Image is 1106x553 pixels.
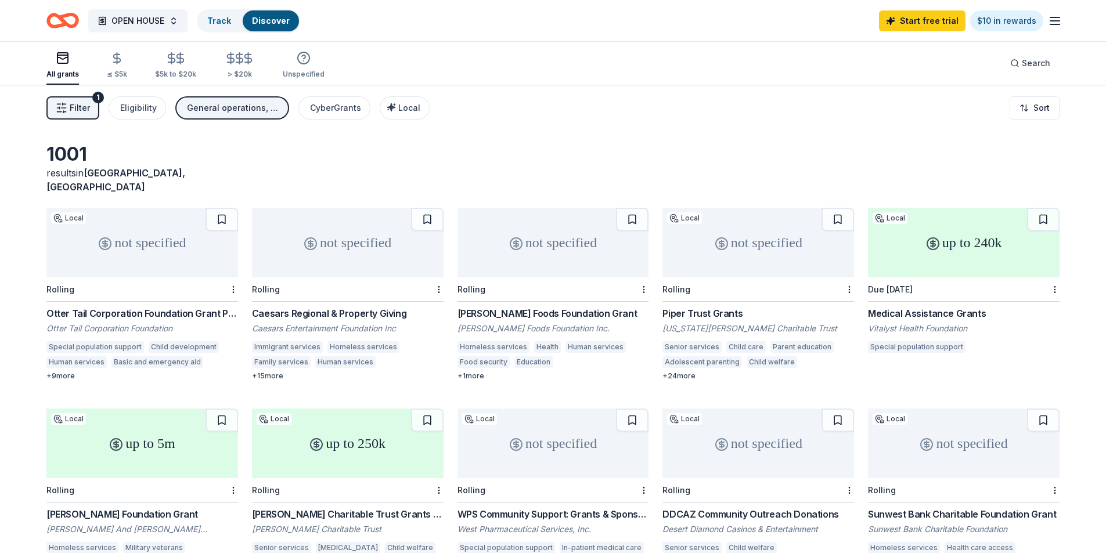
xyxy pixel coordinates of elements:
span: Filter [70,101,90,115]
div: Local [51,212,86,224]
div: Homeless services [327,341,399,353]
div: [PERSON_NAME] Foundation Grant [46,507,238,521]
button: All grants [46,46,79,85]
div: up to 5m [46,409,238,478]
div: Human services [315,356,376,368]
div: [PERSON_NAME] Charitable Trust Grants (Non-Environment Requests) [252,507,444,521]
div: Due [DATE] [868,284,913,294]
div: All grants [46,70,79,79]
button: TrackDiscover [197,9,300,32]
div: 1 [92,92,104,103]
div: Otter Tail Corporation Foundation [46,323,238,334]
div: [PERSON_NAME] Foods Foundation Grant [457,306,649,320]
div: up to 250k [252,409,444,478]
div: not specified [868,409,1060,478]
button: General operations, Fellowship, Other, Education, Projects & programming [175,96,289,120]
div: Local [667,413,702,425]
button: Search [1001,52,1060,75]
div: Sunwest Bank Charitable Foundation Grant [868,507,1060,521]
div: Vitalyst Health Foundation [868,323,1060,334]
div: Rolling [457,485,485,495]
div: up to 240k [868,208,1060,277]
a: $10 in rewards [970,10,1043,31]
a: not specifiedRollingCaesars Regional & Property GivingCaesars Entertainment Foundation IncImmigra... [252,208,444,381]
button: Filter1 [46,96,99,120]
div: Otter Tail Corporation Foundation Grant Program [46,306,238,320]
span: [GEOGRAPHIC_DATA], [GEOGRAPHIC_DATA] [46,167,185,193]
div: Rolling [868,485,896,495]
button: Sort [1010,96,1060,120]
div: Child development [149,341,219,353]
div: Local [873,413,907,425]
div: Rolling [662,485,690,495]
div: + 15 more [252,371,444,381]
div: Local [51,413,86,425]
a: not specifiedLocalRollingOtter Tail Corporation Foundation Grant ProgramOtter Tail Corporation Fo... [46,208,238,381]
div: Rolling [252,284,280,294]
a: Start free trial [879,10,966,31]
div: not specified [457,208,649,277]
div: results [46,166,238,194]
div: Food security [457,356,510,368]
div: Rolling [252,485,280,495]
div: not specified [662,409,854,478]
div: Homeless services [457,341,529,353]
div: Special population support [868,341,966,353]
div: [PERSON_NAME] And [PERSON_NAME] Foundation [46,523,238,535]
a: not specifiedRolling[PERSON_NAME] Foods Foundation Grant[PERSON_NAME] Foods Foundation Inc.Homele... [457,208,649,381]
div: + 1 more [457,371,649,381]
div: Sunwest Bank Charitable Foundation [868,523,1060,535]
div: not specified [457,409,649,478]
div: Basic and emergency aid [111,356,203,368]
div: [US_STATE][PERSON_NAME] Charitable Trust [662,323,854,334]
button: Local [380,96,430,120]
div: not specified [252,208,444,277]
div: Health [534,341,561,353]
button: OPEN HOUSE [88,9,188,32]
div: $5k to $20k [155,70,196,79]
span: Sort [1033,101,1050,115]
div: not specified [662,208,854,277]
div: [PERSON_NAME] Foods Foundation Inc. [457,323,649,334]
div: Local [667,212,702,224]
div: Education [514,356,553,368]
div: Child welfare [747,356,797,368]
div: Housing development [557,356,639,368]
div: Human services [46,356,107,368]
div: Immigrant services [252,341,323,353]
button: Unspecified [283,46,325,85]
button: ≤ $5k [107,47,127,85]
div: Human services [565,341,626,353]
button: CyberGrants [298,96,370,120]
div: + 9 more [46,371,238,381]
a: not specifiedLocalRollingPiper Trust Grants[US_STATE][PERSON_NAME] Charitable TrustSenior service... [662,208,854,381]
div: Child care [726,341,766,353]
div: Rolling [457,284,485,294]
div: Senior services [662,341,722,353]
a: Discover [252,16,290,26]
div: Rolling [46,284,74,294]
button: > $20k [224,47,255,85]
div: Medical Assistance Grants [868,306,1060,320]
div: Adolescent parenting [662,356,742,368]
div: Rolling [46,485,74,495]
div: Caesars Entertainment Foundation Inc [252,323,444,334]
div: Piper Trust Grants [662,306,854,320]
a: Home [46,7,79,34]
a: up to 240kLocalDue [DATE]Medical Assistance GrantsVitalyst Health FoundationSpecial population su... [868,208,1060,356]
div: Local [257,413,291,425]
div: Rolling [662,284,690,294]
div: Local [462,413,497,425]
div: Family services [252,356,311,368]
div: West Pharmaceutical Services, Inc. [457,523,649,535]
div: WPS Community Support: Grants & Sponsorhips [457,507,649,521]
span: Search [1022,56,1050,70]
div: DDCAZ Community Outreach Donations [662,507,854,521]
div: Desert Diamond Casinos & Entertainment [662,523,854,535]
div: 1001 [46,143,238,166]
div: General operations, Fellowship, Other, Education, Projects & programming [187,101,280,115]
button: Eligibility [109,96,166,120]
span: OPEN HOUSE [111,14,164,28]
div: Local [873,212,907,224]
div: CyberGrants [310,101,361,115]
